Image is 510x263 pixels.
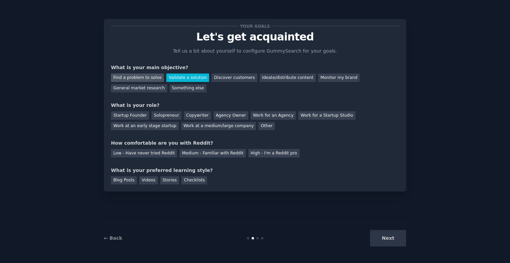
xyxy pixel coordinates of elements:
[160,176,179,185] div: Stories
[111,149,177,157] div: Low - Have never tried Reddit
[111,122,179,130] div: Work at an early stage startup
[104,235,122,241] a: ← Back
[179,149,246,157] div: Medium - Familiar with Reddit
[111,74,164,82] div: Find a problem to solve
[298,111,355,120] div: Work for a Startup Studio
[111,167,399,174] div: What is your preferred learning style?
[111,31,399,43] p: Let's get acquainted
[181,176,207,185] div: Checklists
[211,74,257,82] div: Discover customers
[318,74,360,82] div: Monitor my brand
[251,111,296,120] div: Work for an Agency
[258,122,275,130] div: Other
[111,111,149,120] div: Startup Founder
[170,48,340,55] p: Tell us a bit about yourself to configure GummySearch for your goals.
[111,64,399,71] div: What is your main objective?
[248,149,300,157] div: High - I'm a Reddit pro
[239,23,271,30] span: Your goals
[111,176,137,185] div: Blog Posts
[111,84,167,93] div: General market research
[166,74,209,82] div: Validate a solution
[170,84,206,93] div: Something else
[214,111,248,120] div: Agency Owner
[111,102,399,109] div: What is your role?
[151,111,181,120] div: Solopreneur
[184,111,211,120] div: Copywriter
[111,140,399,147] div: How comfortable are you with Reddit?
[181,122,256,130] div: Work at a medium/large company
[139,176,158,185] div: Videos
[260,74,316,82] div: Ideate/distribute content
